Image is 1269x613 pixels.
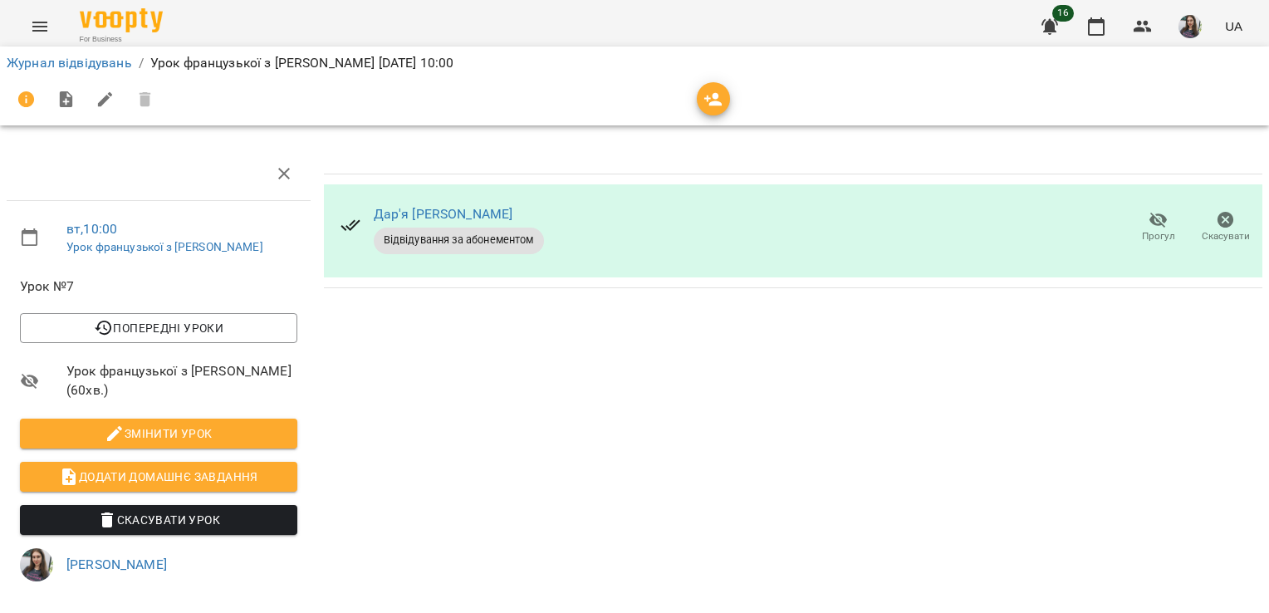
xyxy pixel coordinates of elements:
img: ca1374486191da6fb8238bd749558ac4.jpeg [20,548,53,581]
a: Журнал відвідувань [7,55,132,71]
button: Скасувати Урок [20,505,297,535]
span: Змінити урок [33,424,284,444]
span: Скасувати [1202,229,1250,243]
img: Voopty Logo [80,8,163,32]
span: UA [1225,17,1242,35]
span: Попередні уроки [33,318,284,338]
a: Дар'я [PERSON_NAME] [374,206,513,222]
button: Скасувати [1192,204,1259,251]
span: Урок №7 [20,277,297,297]
a: [PERSON_NAME] [66,557,167,572]
button: UA [1218,11,1249,42]
span: Урок французької з [PERSON_NAME] ( 60 хв. ) [66,361,297,400]
span: 16 [1052,5,1074,22]
button: Змінити урок [20,419,297,449]
button: Додати домашнє завдання [20,462,297,492]
a: Урок французької з [PERSON_NAME] [66,240,263,253]
span: Прогул [1142,229,1175,243]
nav: breadcrumb [7,53,1262,73]
button: Попередні уроки [20,313,297,343]
img: ca1374486191da6fb8238bd749558ac4.jpeg [1178,15,1202,38]
p: Урок французької з [PERSON_NAME] [DATE] 10:00 [150,53,454,73]
button: Прогул [1124,204,1192,251]
button: Menu [20,7,60,47]
span: Скасувати Урок [33,510,284,530]
span: Відвідування за абонементом [374,233,544,248]
li: / [139,53,144,73]
span: For Business [80,34,163,45]
a: вт , 10:00 [66,221,117,237]
span: Додати домашнє завдання [33,467,284,487]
